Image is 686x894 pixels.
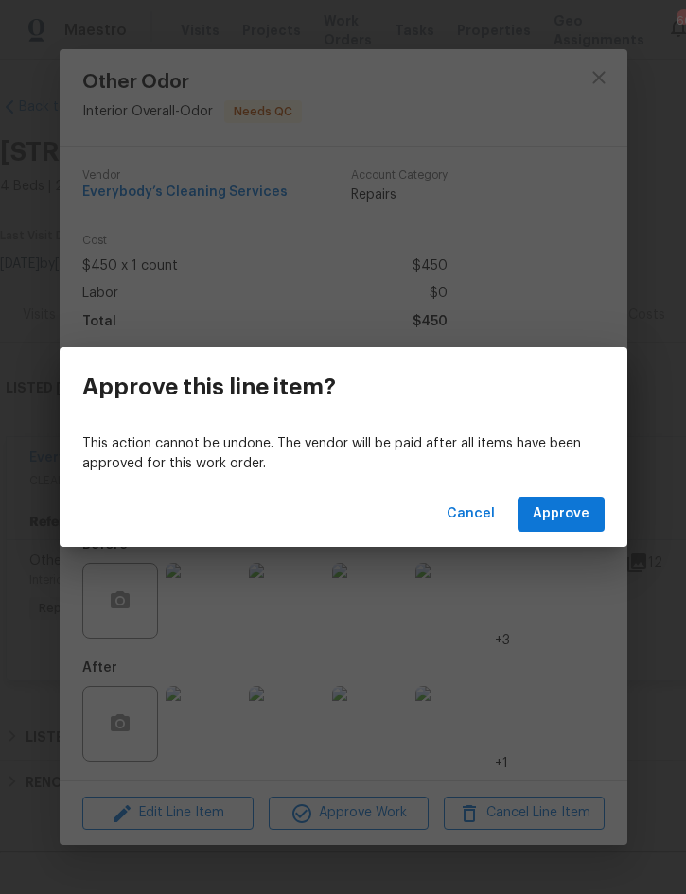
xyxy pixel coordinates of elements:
[82,374,336,400] h3: Approve this line item?
[518,497,605,532] button: Approve
[447,502,495,526] span: Cancel
[533,502,589,526] span: Approve
[439,497,502,532] button: Cancel
[82,434,605,474] p: This action cannot be undone. The vendor will be paid after all items have been approved for this...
